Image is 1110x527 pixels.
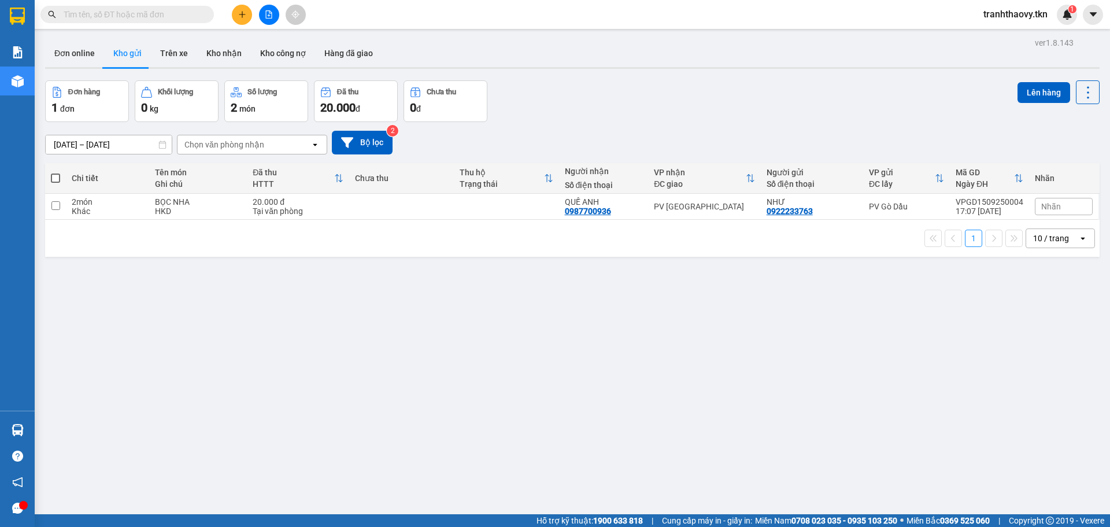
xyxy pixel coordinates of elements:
span: Miền Nam [755,514,897,527]
div: VP gửi [869,168,935,177]
div: 0987700936 [565,207,611,216]
span: message [12,503,23,514]
div: 2 món [72,197,143,207]
th: Toggle SortBy [648,163,760,194]
div: 17:07 [DATE] [956,207,1023,216]
button: Chưa thu0đ [404,80,487,122]
svg: open [1078,234,1087,243]
div: Nhãn [1035,174,1093,183]
span: 2 [231,101,237,115]
div: Tên món [155,168,242,177]
div: NHƯ [767,197,857,207]
button: Đã thu20.000đ [314,80,398,122]
span: 0 [410,101,416,115]
div: 10 / trang [1033,233,1069,244]
span: 1 [51,101,58,115]
strong: 0369 525 060 [940,516,990,525]
span: aim [291,10,299,19]
span: search [48,10,56,19]
img: logo-vxr [10,8,25,25]
div: Đã thu [253,168,334,177]
div: Số điện thoại [767,179,857,189]
button: Số lượng2món [224,80,308,122]
div: Số lượng [247,88,277,96]
span: món [239,104,256,113]
div: Khối lượng [158,88,193,96]
div: ver 1.8.143 [1035,36,1074,49]
div: Người gửi [767,168,857,177]
button: Lên hàng [1017,82,1070,103]
button: Hàng đã giao [315,39,382,67]
button: Bộ lọc [332,131,393,154]
svg: open [310,140,320,149]
button: plus [232,5,252,25]
div: 20.000 đ [253,197,343,207]
span: plus [238,10,246,19]
div: PV Gò Dầu [869,202,944,211]
div: Chưa thu [427,88,456,96]
input: Select a date range. [46,135,172,154]
span: đ [416,104,421,113]
th: Toggle SortBy [247,163,349,194]
div: QUẾ ANH [565,197,643,207]
div: Chi tiết [72,174,143,183]
span: tranhthaovy.tkn [974,7,1057,21]
div: HTTT [253,179,334,189]
div: ĐC lấy [869,179,935,189]
button: Khối lượng0kg [135,80,219,122]
span: caret-down [1088,9,1098,20]
div: Đã thu [337,88,358,96]
div: Ngày ĐH [956,179,1014,189]
button: caret-down [1083,5,1103,25]
button: Đơn online [45,39,104,67]
span: copyright [1046,517,1054,525]
span: đ [356,104,360,113]
span: đơn [60,104,75,113]
div: Chọn văn phòng nhận [184,139,264,150]
span: file-add [265,10,273,19]
div: Thu hộ [460,168,543,177]
strong: 1900 633 818 [593,516,643,525]
th: Toggle SortBy [454,163,558,194]
div: Trạng thái [460,179,543,189]
span: kg [150,104,158,113]
div: VP nhận [654,168,745,177]
span: 0 [141,101,147,115]
img: icon-new-feature [1062,9,1072,20]
button: aim [286,5,306,25]
span: Nhãn [1041,202,1061,211]
button: Trên xe [151,39,197,67]
button: Kho nhận [197,39,251,67]
span: | [998,514,1000,527]
div: 0922233763 [767,207,813,216]
div: VPGD1509250004 [956,197,1023,207]
sup: 2 [387,125,398,137]
th: Toggle SortBy [863,163,950,194]
th: Toggle SortBy [950,163,1029,194]
div: ĐC giao [654,179,745,189]
div: Ghi chú [155,179,242,189]
strong: 0708 023 035 - 0935 103 250 [791,516,897,525]
span: Cung cấp máy in - giấy in: [662,514,752,527]
sup: 1 [1068,5,1076,13]
button: Đơn hàng1đơn [45,80,129,122]
span: question-circle [12,451,23,462]
div: PV [GEOGRAPHIC_DATA] [654,202,754,211]
span: Miền Bắc [906,514,990,527]
div: Chưa thu [355,174,448,183]
span: Hỗ trợ kỹ thuật: [536,514,643,527]
div: Số điện thoại [565,180,643,190]
input: Tìm tên, số ĐT hoặc mã đơn [64,8,200,21]
button: file-add [259,5,279,25]
div: Mã GD [956,168,1014,177]
span: notification [12,477,23,488]
div: HKD [155,207,242,216]
button: Kho công nợ [251,39,315,67]
div: Khác [72,207,143,216]
img: solution-icon [12,46,24,58]
span: ⚪️ [900,518,904,523]
div: Đơn hàng [68,88,100,96]
button: 1 [965,230,982,247]
div: Tại văn phòng [253,207,343,216]
button: Kho gửi [104,39,151,67]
